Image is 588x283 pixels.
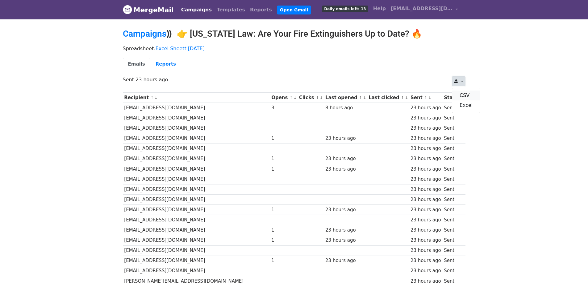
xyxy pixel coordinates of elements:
[411,125,441,132] div: 23 hours ago
[442,205,462,215] td: Sent
[442,154,462,164] td: Sent
[325,104,365,111] div: 8 hours ago
[271,155,296,162] div: 1
[388,2,461,17] a: [EMAIL_ADDRESS][DOMAIN_NAME]
[411,104,441,111] div: 23 hours ago
[557,253,588,283] iframe: Chat Widget
[123,195,270,205] td: [EMAIL_ADDRESS][DOMAIN_NAME]
[442,184,462,194] td: Sent
[123,256,270,266] td: [EMAIL_ADDRESS][DOMAIN_NAME]
[411,247,441,254] div: 23 hours ago
[371,2,388,15] a: Help
[123,154,270,164] td: [EMAIL_ADDRESS][DOMAIN_NAME]
[214,4,248,16] a: Templates
[442,133,462,144] td: Sent
[123,45,465,52] p: Spreadsheet:
[298,93,324,103] th: Clicks
[123,5,132,14] img: MergeMail logo
[411,186,441,193] div: 23 hours ago
[442,235,462,245] td: Sent
[123,133,270,144] td: [EMAIL_ADDRESS][DOMAIN_NAME]
[409,93,442,103] th: Sent
[359,95,362,100] a: ↑
[319,2,370,15] a: Daily emails left: 13
[325,166,365,173] div: 23 hours ago
[322,6,368,12] span: Daily emails left: 13
[271,135,296,142] div: 1
[277,6,311,14] a: Open Gmail
[123,58,150,71] a: Emails
[442,144,462,154] td: Sent
[452,100,480,110] a: Excel
[363,95,366,100] a: ↓
[320,95,323,100] a: ↓
[325,227,365,234] div: 23 hours ago
[452,91,480,100] a: CSV
[123,205,270,215] td: [EMAIL_ADDRESS][DOMAIN_NAME]
[123,235,270,245] td: [EMAIL_ADDRESS][DOMAIN_NAME]
[316,95,319,100] a: ↑
[325,155,365,162] div: 23 hours ago
[271,257,296,264] div: 1
[156,46,205,51] a: Excel Sheett [DATE]
[150,95,154,100] a: ↑
[271,237,296,244] div: 1
[123,123,270,133] td: [EMAIL_ADDRESS][DOMAIN_NAME]
[123,3,174,16] a: MergeMail
[325,237,365,244] div: 23 hours ago
[123,215,270,225] td: [EMAIL_ADDRESS][DOMAIN_NAME]
[271,206,296,213] div: 1
[442,225,462,235] td: Sent
[123,29,465,39] h2: ⟫ 👉 [US_STATE] Law: Are Your Fire Extinguishers Up to Date? 🔥
[123,174,270,184] td: [EMAIL_ADDRESS][DOMAIN_NAME]
[179,4,214,16] a: Campaigns
[325,257,365,264] div: 23 hours ago
[271,104,296,111] div: 3
[325,206,365,213] div: 23 hours ago
[411,206,441,213] div: 23 hours ago
[411,237,441,244] div: 23 hours ago
[325,135,365,142] div: 23 hours ago
[123,184,270,194] td: [EMAIL_ADDRESS][DOMAIN_NAME]
[123,225,270,235] td: [EMAIL_ADDRESS][DOMAIN_NAME]
[411,135,441,142] div: 23 hours ago
[411,267,441,274] div: 23 hours ago
[150,58,181,71] a: Reports
[411,176,441,183] div: 23 hours ago
[271,166,296,173] div: 1
[123,29,166,39] a: Campaigns
[411,166,441,173] div: 23 hours ago
[123,266,270,276] td: [EMAIL_ADDRESS][DOMAIN_NAME]
[442,164,462,174] td: Sent
[123,113,270,123] td: [EMAIL_ADDRESS][DOMAIN_NAME]
[405,95,408,100] a: ↓
[324,93,367,103] th: Last opened
[293,95,297,100] a: ↓
[442,174,462,184] td: Sent
[401,95,404,100] a: ↑
[424,95,427,100] a: ↑
[442,113,462,123] td: Sent
[428,95,432,100] a: ↓
[411,145,441,152] div: 23 hours ago
[123,245,270,256] td: [EMAIL_ADDRESS][DOMAIN_NAME]
[411,196,441,203] div: 23 hours ago
[411,257,441,264] div: 23 hours ago
[270,93,298,103] th: Opens
[123,164,270,174] td: [EMAIL_ADDRESS][DOMAIN_NAME]
[411,216,441,224] div: 23 hours ago
[290,95,293,100] a: ↑
[123,93,270,103] th: Recipient
[442,266,462,276] td: Sent
[123,144,270,154] td: [EMAIL_ADDRESS][DOMAIN_NAME]
[391,5,452,12] span: [EMAIL_ADDRESS][DOMAIN_NAME]
[271,227,296,234] div: 1
[411,115,441,122] div: 23 hours ago
[123,76,465,83] p: Sent 23 hours ago
[154,95,158,100] a: ↓
[411,227,441,234] div: 23 hours ago
[248,4,274,16] a: Reports
[442,195,462,205] td: Sent
[123,103,270,113] td: [EMAIL_ADDRESS][DOMAIN_NAME]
